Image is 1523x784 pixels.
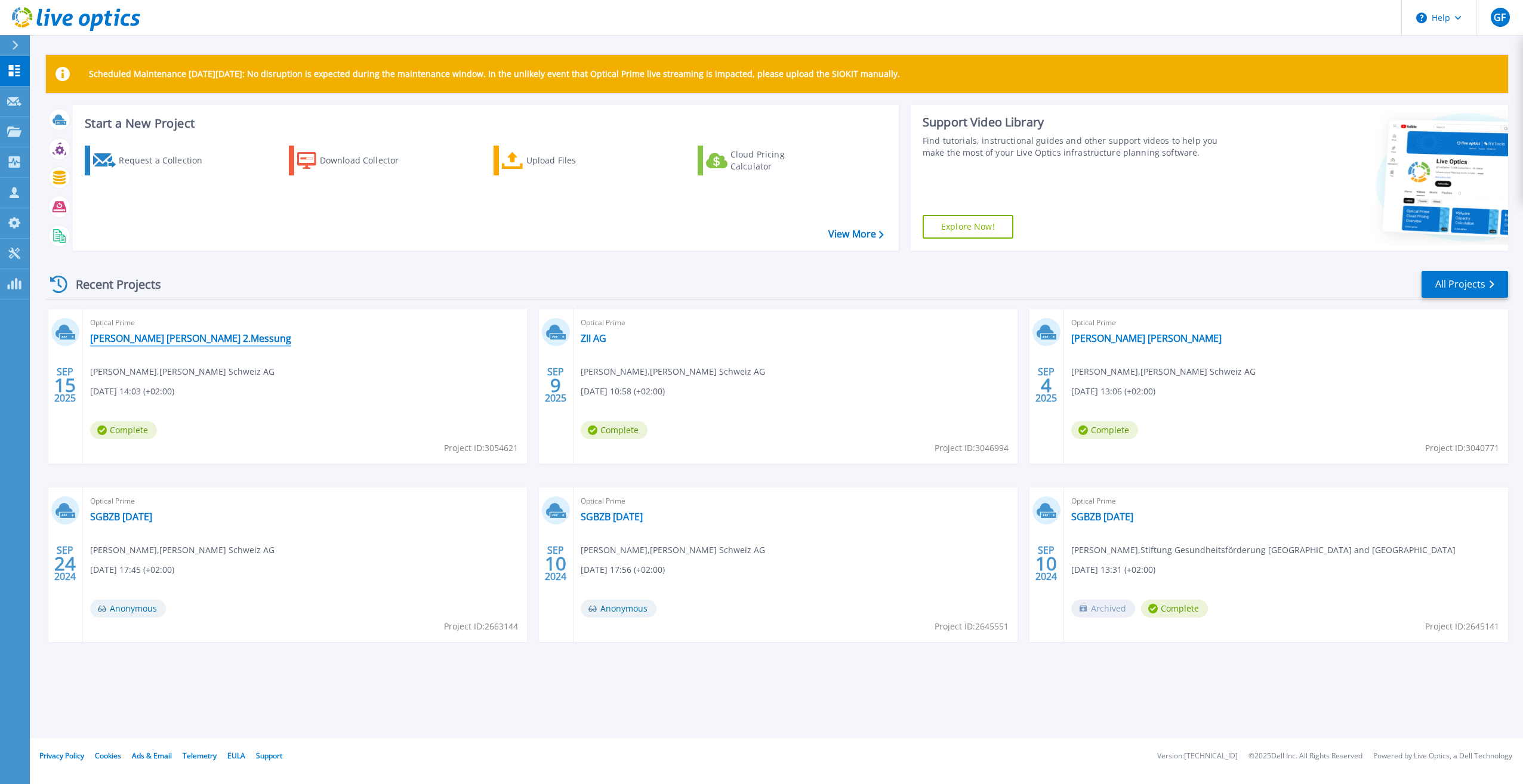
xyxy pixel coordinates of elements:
[1494,13,1506,22] span: GF
[581,511,643,523] a: SGBZB [DATE]
[935,620,1009,633] span: Project ID: 2645551
[90,316,520,329] span: Optical Prime
[581,385,665,398] span: [DATE] 10:58 (+02:00)
[698,146,831,175] a: Cloud Pricing Calculator
[828,229,884,240] a: View More
[1425,442,1499,455] span: Project ID: 3040771
[581,563,665,576] span: [DATE] 17:56 (+02:00)
[935,442,1009,455] span: Project ID: 3046994
[730,149,826,172] div: Cloud Pricing Calculator
[1071,421,1138,439] span: Complete
[923,115,1231,130] div: Support Video Library
[1071,332,1222,344] a: [PERSON_NAME] [PERSON_NAME]
[46,270,177,299] div: Recent Projects
[90,332,291,344] a: [PERSON_NAME] [PERSON_NAME] 2.Messung
[289,146,422,175] a: Download Collector
[320,149,415,172] div: Download Collector
[1422,271,1508,298] a: All Projects
[256,751,282,761] a: Support
[494,146,627,175] a: Upload Files
[526,149,622,172] div: Upload Files
[1071,385,1155,398] span: [DATE] 13:06 (+02:00)
[1071,544,1456,557] span: [PERSON_NAME] , Stiftung Gesundheitsförderung [GEOGRAPHIC_DATA] and [GEOGRAPHIC_DATA]
[1071,495,1501,508] span: Optical Prime
[132,751,172,761] a: Ads & Email
[581,365,765,378] span: [PERSON_NAME] , [PERSON_NAME] Schweiz AG
[1035,558,1057,569] span: 10
[1071,511,1133,523] a: SGBZB [DATE]
[581,332,606,344] a: ZII AG
[1425,620,1499,633] span: Project ID: 2645141
[90,385,174,398] span: [DATE] 14:03 (+02:00)
[183,751,217,761] a: Telemetry
[550,380,561,390] span: 9
[90,495,520,508] span: Optical Prime
[1071,365,1256,378] span: [PERSON_NAME] , [PERSON_NAME] Schweiz AG
[544,363,567,407] div: SEP 2025
[54,380,76,390] span: 15
[581,421,648,439] span: Complete
[444,442,518,455] span: Project ID: 3054621
[444,620,518,633] span: Project ID: 2663144
[544,542,567,585] div: SEP 2024
[90,421,157,439] span: Complete
[90,600,166,618] span: Anonymous
[1071,563,1155,576] span: [DATE] 13:31 (+02:00)
[1141,600,1208,618] span: Complete
[227,751,245,761] a: EULA
[90,544,275,557] span: [PERSON_NAME] , [PERSON_NAME] Schweiz AG
[581,600,656,618] span: Anonymous
[85,117,883,130] h3: Start a New Project
[90,511,152,523] a: SGBZB [DATE]
[1071,600,1135,618] span: Archived
[1041,380,1052,390] span: 4
[1248,752,1362,760] li: © 2025 Dell Inc. All Rights Reserved
[85,146,218,175] a: Request a Collection
[1035,542,1058,585] div: SEP 2024
[39,751,84,761] a: Privacy Policy
[1035,363,1058,407] div: SEP 2025
[90,365,275,378] span: [PERSON_NAME] , [PERSON_NAME] Schweiz AG
[581,316,1010,329] span: Optical Prime
[54,363,76,407] div: SEP 2025
[1157,752,1238,760] li: Version: [TECHNICAL_ID]
[923,135,1231,159] div: Find tutorials, instructional guides and other support videos to help you make the most of your L...
[545,558,566,569] span: 10
[581,495,1010,508] span: Optical Prime
[1373,752,1512,760] li: Powered by Live Optics, a Dell Technology
[90,563,174,576] span: [DATE] 17:45 (+02:00)
[54,542,76,585] div: SEP 2024
[1071,316,1501,329] span: Optical Prime
[119,149,214,172] div: Request a Collection
[54,558,76,569] span: 24
[89,69,900,79] p: Scheduled Maintenance [DATE][DATE]: No disruption is expected during the maintenance window. In t...
[95,751,121,761] a: Cookies
[581,544,765,557] span: [PERSON_NAME] , [PERSON_NAME] Schweiz AG
[923,215,1013,239] a: Explore Now!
